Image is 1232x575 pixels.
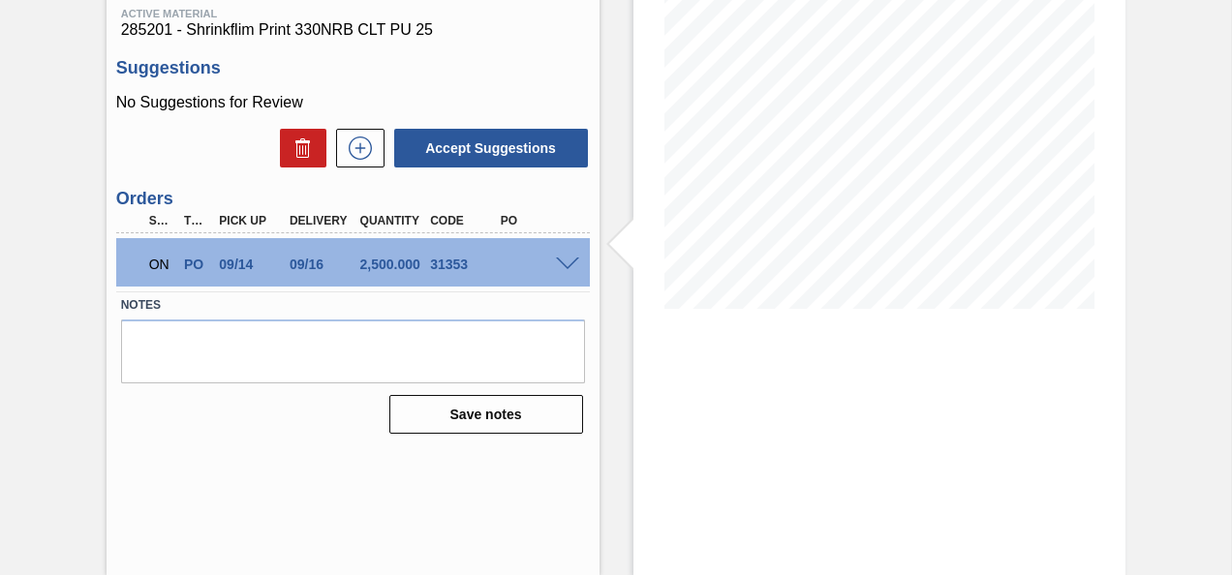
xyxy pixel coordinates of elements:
div: 31353 [425,257,501,272]
div: New suggestion [326,129,385,167]
div: Delete Suggestions [270,129,326,167]
label: Notes [121,291,585,319]
span: 285201 - Shrinkflim Print 330NRB CLT PU 25 [121,21,585,39]
div: Type [179,214,212,227]
div: Step [144,214,177,227]
h3: Suggestions [116,58,590,78]
span: Active Material [121,8,585,19]
div: Purchase order [179,257,212,272]
h3: Orders [116,189,590,209]
div: PO [496,214,571,227]
button: Save notes [389,395,583,434]
div: 2,500.000 [355,257,431,272]
div: 09/14/2025 [214,257,290,272]
div: Delivery [285,214,360,227]
div: Pick up [214,214,290,227]
button: Accept Suggestions [394,129,588,167]
div: Negotiating Order [144,243,177,286]
p: No Suggestions for Review [116,94,590,111]
div: Accept Suggestions [385,127,590,169]
div: 09/16/2025 [285,257,360,272]
p: ON [149,257,172,272]
div: Quantity [355,214,431,227]
div: Code [425,214,501,227]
